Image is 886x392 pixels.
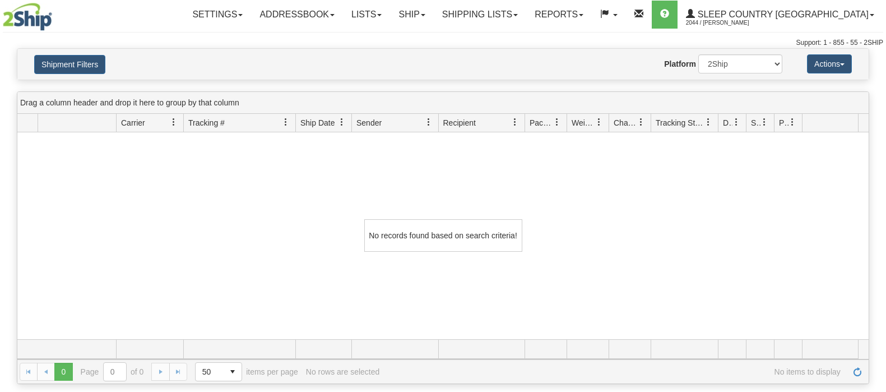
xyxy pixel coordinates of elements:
[590,113,609,132] a: Weight filter column settings
[860,139,885,253] iframe: chat widget
[695,10,869,19] span: Sleep Country [GEOGRAPHIC_DATA]
[387,367,841,376] span: No items to display
[678,1,883,29] a: Sleep Country [GEOGRAPHIC_DATA] 2044 / [PERSON_NAME]
[202,366,217,377] span: 50
[664,58,696,70] label: Platform
[723,117,732,128] span: Delivery Status
[686,17,770,29] span: 2044 / [PERSON_NAME]
[632,113,651,132] a: Charge filter column settings
[54,363,72,381] span: Page 0
[224,363,242,381] span: select
[356,117,382,128] span: Sender
[251,1,343,29] a: Addressbook
[548,113,567,132] a: Packages filter column settings
[306,367,380,376] div: No rows are selected
[276,113,295,132] a: Tracking # filter column settings
[17,92,869,114] div: grid grouping header
[530,117,553,128] span: Packages
[343,1,390,29] a: Lists
[3,38,883,48] div: Support: 1 - 855 - 55 - 2SHIP
[188,117,225,128] span: Tracking #
[614,117,637,128] span: Charge
[572,117,595,128] span: Weight
[390,1,433,29] a: Ship
[779,117,788,128] span: Pickup Status
[783,113,802,132] a: Pickup Status filter column settings
[727,113,746,132] a: Delivery Status filter column settings
[364,219,522,252] div: No records found based on search criteria!
[195,362,298,381] span: items per page
[419,113,438,132] a: Sender filter column settings
[81,362,144,381] span: Page of 0
[164,113,183,132] a: Carrier filter column settings
[332,113,351,132] a: Ship Date filter column settings
[34,55,105,74] button: Shipment Filters
[807,54,852,73] button: Actions
[848,363,866,381] a: Refresh
[3,3,52,31] img: logo2044.jpg
[300,117,335,128] span: Ship Date
[656,117,704,128] span: Tracking Status
[443,117,476,128] span: Recipient
[505,113,525,132] a: Recipient filter column settings
[434,1,526,29] a: Shipping lists
[755,113,774,132] a: Shipment Issues filter column settings
[121,117,145,128] span: Carrier
[699,113,718,132] a: Tracking Status filter column settings
[526,1,592,29] a: Reports
[184,1,251,29] a: Settings
[195,362,242,381] span: Page sizes drop down
[751,117,760,128] span: Shipment Issues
